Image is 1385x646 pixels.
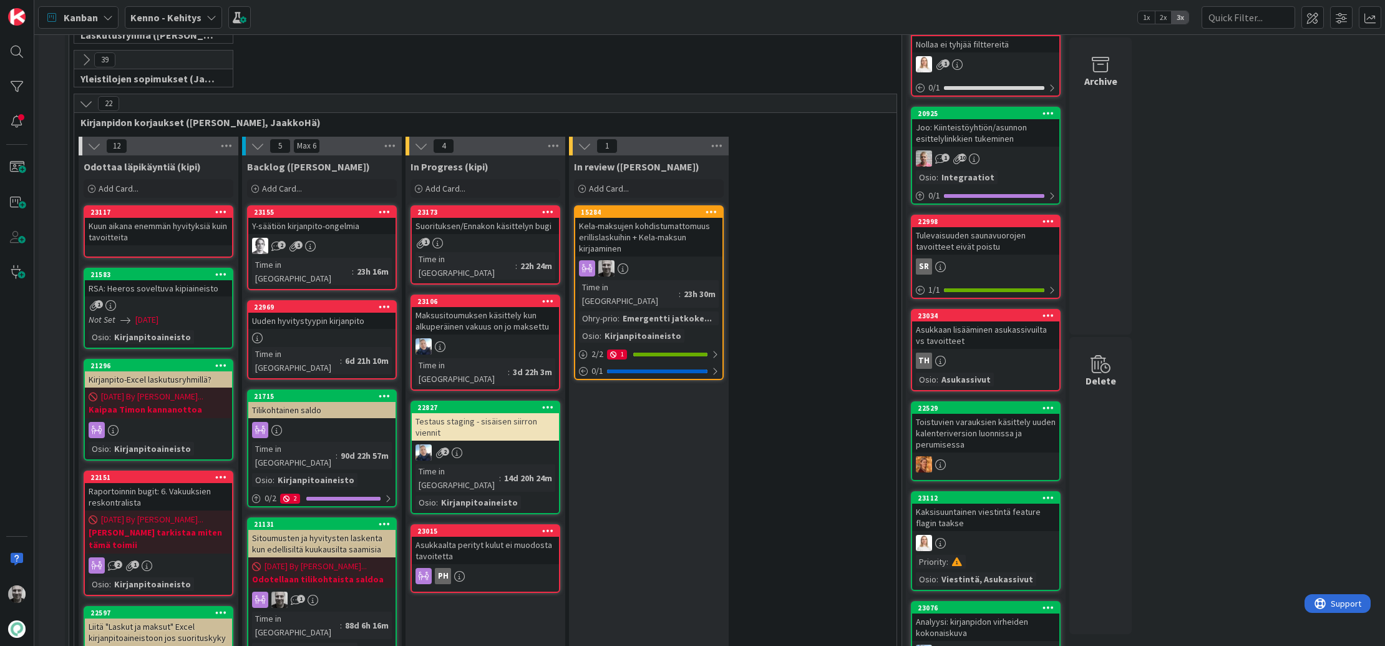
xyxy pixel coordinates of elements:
div: Osio [415,496,436,509]
a: 21715Tilikohtainen saldoTime in [GEOGRAPHIC_DATA]:90d 22h 57mOsio:Kirjanpitoaineisto0/22 [247,389,397,507]
span: 1 [941,154,950,162]
div: RSA: Heeros soveltuva kipiaineisto [85,280,232,296]
span: [DATE] [135,313,158,326]
span: 0 / 1 [928,81,940,94]
div: 22969 [254,303,396,311]
span: : [352,265,354,278]
div: Kirjanpitoaineisto [438,496,521,509]
a: 23112Kaksisuuntainen viestintä feature flagin taakseSLPriority:Osio:Viestintä, Asukassivut [911,491,1061,591]
span: 3x [1172,11,1188,24]
a: 23034Asukkaan lisääminen asukassivuilta vs tavoitteetTHOsio:Asukassivut [911,309,1061,391]
a: 22529Toistuvien varauksien käsittely uuden kalenteriversion luonnissa ja perumisessaTL [911,401,1061,481]
span: 1 [422,238,430,246]
div: Osio [916,170,936,184]
span: In Progress (kipi) [411,160,488,173]
div: Toistuvien varauksien käsittely uuden kalenteriversion luonnissa ja perumisessa [912,414,1059,453]
div: Time in [GEOGRAPHIC_DATA] [415,464,499,492]
div: Osio [89,577,109,591]
div: Kirjanpito-Excel laskutusryhmillä? [85,371,232,388]
div: 15284 [581,208,722,217]
div: Joo: Kiinteistöyhtiön/asunnon esittelylinkkien tukeminen [912,119,1059,147]
span: 1 [131,560,139,569]
div: 21715Tilikohtainen saldo [248,391,396,418]
span: Yleistilojen sopimukset (Jaakko, VilleP, TommiL, Simo) [80,72,217,85]
a: 21296Kirjanpito-Excel laskutusryhmillä?[DATE] By [PERSON_NAME]...Kaipaa Timon kannanottoaOsio:Kir... [84,359,233,461]
span: Kirjanpidon korjaukset (Jussi, JaakkoHä) [80,116,881,129]
div: Kela-maksujen kohdistumattomuus erillislaskuihin + Kela-maksun kirjaaminen [575,218,722,257]
span: : [515,259,517,273]
div: 21131 [248,519,396,530]
div: 20925Joo: Kiinteistöyhtiön/asunnon esittelylinkkien tukeminen [912,108,1059,147]
div: HJ [912,150,1059,167]
a: 15284Kela-maksujen kohdistumattomuus erillislaskuihin + Kela-maksun kirjaaminenJHTime in [GEOGRAP... [574,205,724,380]
div: 22827Testaus staging - sisäisen siirron viennit [412,402,559,441]
a: 22827Testaus staging - sisäisen siirron viennitJJTime in [GEOGRAPHIC_DATA]:14d 20h 24mOsio:Kirjan... [411,401,560,514]
img: JH [598,260,615,277]
div: 23117 [85,207,232,218]
div: Raportoinnin bugit: 6. Vakuuksien reskontralista [85,483,232,511]
div: 23015 [412,526,559,537]
span: : [936,572,938,586]
span: 1 / 1 [928,283,940,296]
div: 6d 21h 10m [342,354,392,368]
div: Viestintä, Asukassivut [938,572,1036,586]
div: 23h 30m [681,287,719,301]
a: 23015Asukkaalta perityt kulut ei muodosta tavoitettaPH [411,524,560,593]
a: 22969Uuden hyvitystyypin kirjanpitoTime in [GEOGRAPHIC_DATA]:6d 21h 10m [247,300,397,379]
div: 21131Sitoumusten ja hyvitysten laskenta kun edellisiltä kuukausilta saamisia [248,519,396,557]
a: 22151Raportoinnin bugit: 6. Vakuuksien reskontralista[DATE] By [PERSON_NAME]...[PERSON_NAME] tark... [84,471,233,596]
span: 0 / 1 [591,365,603,378]
b: Odotellaan tilikohtaista saldoa [252,573,392,585]
div: 22529Toistuvien varauksien käsittely uuden kalenteriversion luonnissa ja perumisessa [912,403,1059,453]
a: 20925Joo: Kiinteistöyhtiön/asunnon esittelylinkkien tukeminenHJOsio:Integraatiot0/1 [911,107,1061,205]
img: PH [252,238,268,254]
div: PH [412,568,559,584]
div: Archive [1084,74,1117,89]
div: 22998 [912,216,1059,227]
img: SL [916,535,932,551]
div: Time in [GEOGRAPHIC_DATA] [579,280,679,308]
b: [PERSON_NAME] tarkistaa miten tämä toimii [89,526,228,551]
div: Ohry-prio [579,311,618,325]
div: Osio [916,572,936,586]
div: 22597 [85,607,232,619]
a: 23117Kuun aikana enemmän hyvityksiä kuin tavoitteita [84,205,233,258]
div: 21583RSA: Heeros soveltuva kipiaineisto [85,269,232,296]
img: SL [916,56,932,72]
div: 23034Asukkaan lisääminen asukassivuilta vs tavoitteet [912,310,1059,349]
div: 23173Suorituksen/Ennakon käsittelyn bugi [412,207,559,234]
input: Quick Filter... [1202,6,1295,29]
div: 1 [607,350,627,360]
span: [DATE] By [PERSON_NAME]... [101,513,203,526]
div: 22998 [918,217,1059,226]
span: : [936,373,938,386]
span: 1 [941,59,950,67]
span: 2 [278,241,286,249]
img: avatar [8,620,26,638]
div: 23034 [912,310,1059,321]
div: Osio [579,329,600,343]
div: 23015Asukkaalta perityt kulut ei muodosta tavoitetta [412,526,559,564]
div: 22529 [912,403,1059,414]
span: Add Card... [262,183,302,194]
div: Priority [916,555,946,569]
div: 22h 24m [517,259,555,273]
div: Kirjanpitoaineisto [601,329,684,343]
div: TL [912,456,1059,472]
div: Delete [1086,373,1116,388]
span: Add Card... [589,183,629,194]
span: : [499,471,501,485]
b: Kenno - Kehitys [130,11,202,24]
div: 21583 [85,269,232,280]
div: 0/1 [912,188,1059,203]
div: 0/22 [248,491,396,506]
span: : [109,330,111,344]
span: Add Card... [99,183,138,194]
a: 23106Maksusitoumuksen käsittely kun alkuperäinen vakuus on jo maksettuJJTime in [GEOGRAPHIC_DATA]... [411,295,560,391]
div: TH [916,353,932,369]
div: 21296Kirjanpito-Excel laskutusryhmillä? [85,360,232,388]
div: 23106 [412,296,559,307]
i: Not Set [89,314,115,325]
span: [DATE] By [PERSON_NAME]... [101,390,203,403]
div: Kirjanpitoaineisto [111,442,194,456]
